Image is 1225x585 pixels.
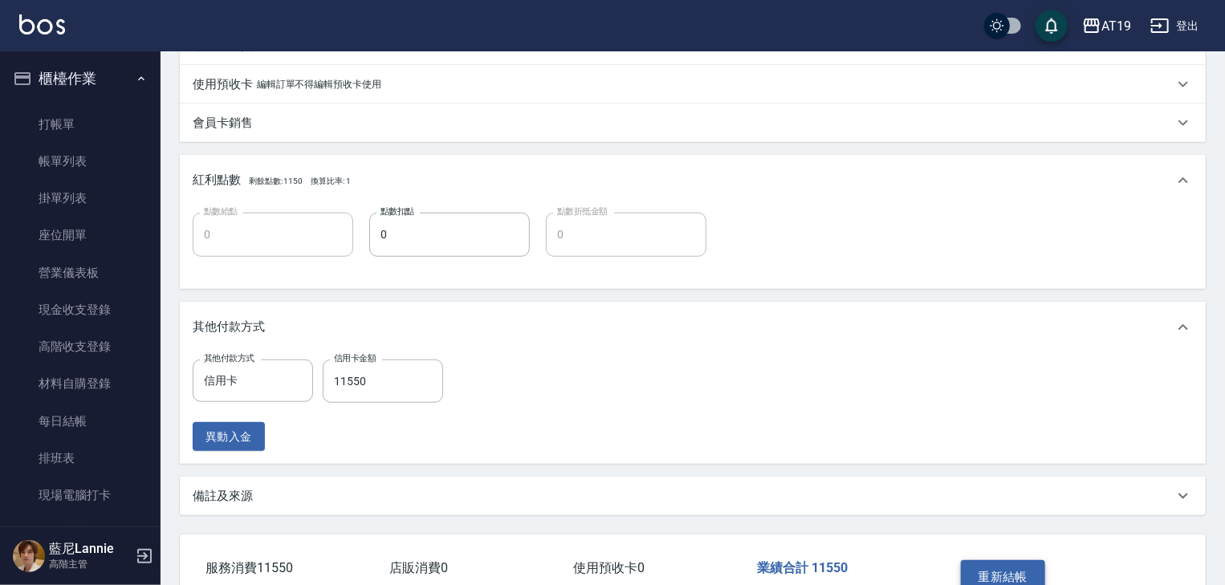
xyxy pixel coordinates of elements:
div: 其他付款方式 [180,302,1206,353]
a: 掃碼打卡 [6,514,154,550]
label: 其他付款方式 [204,352,254,364]
a: 座位開單 [6,217,154,254]
p: 高階主管 [49,557,131,571]
a: 高階收支登錄 [6,328,154,365]
button: save [1036,10,1068,42]
span: 服務消費 11550 [206,560,293,575]
p: 紅利點數 [193,172,351,189]
p: 備註及來源 [193,488,253,505]
img: Logo [19,14,65,35]
div: 使用預收卡編輯訂單不得編輯預收卡使用 [180,65,1206,104]
a: 排班表 [6,440,154,477]
img: Person [13,540,45,572]
a: 帳單列表 [6,143,154,180]
label: 點數給點 [204,205,238,217]
label: 點數折抵金額 [557,205,608,217]
div: 會員卡銷售 [180,104,1206,142]
button: 異動入金 [193,422,265,452]
label: 信用卡金額 [334,352,376,364]
div: 備註及來源 [180,477,1206,515]
span: 店販消費 0 [389,560,448,575]
span: 剩餘點數: 1150 [249,177,303,185]
button: 登出 [1144,11,1206,41]
a: 打帳單 [6,106,154,143]
label: 點數扣點 [381,205,414,217]
p: 其他付款方式 [193,319,265,335]
a: 材料自購登錄 [6,365,154,402]
a: 營業儀表板 [6,254,154,291]
a: 掛單列表 [6,180,154,217]
p: 編輯訂單不得編輯預收卡使用 [257,76,381,93]
span: 業績合計 11550 [757,560,848,575]
a: 現場電腦打卡 [6,477,154,514]
span: 換算比率: 1 [311,177,351,185]
p: 使用預收卡 [193,76,253,93]
div: 紅利點數剩餘點數: 1150換算比率: 1 [180,155,1206,206]
div: AT19 [1101,16,1131,36]
p: 會員卡銷售 [193,115,253,132]
button: 櫃檯作業 [6,58,154,100]
a: 現金收支登錄 [6,291,154,328]
button: AT19 [1076,10,1137,43]
a: 每日結帳 [6,403,154,440]
span: 使用預收卡 0 [573,560,645,575]
h5: 藍尼Lannie [49,541,131,557]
